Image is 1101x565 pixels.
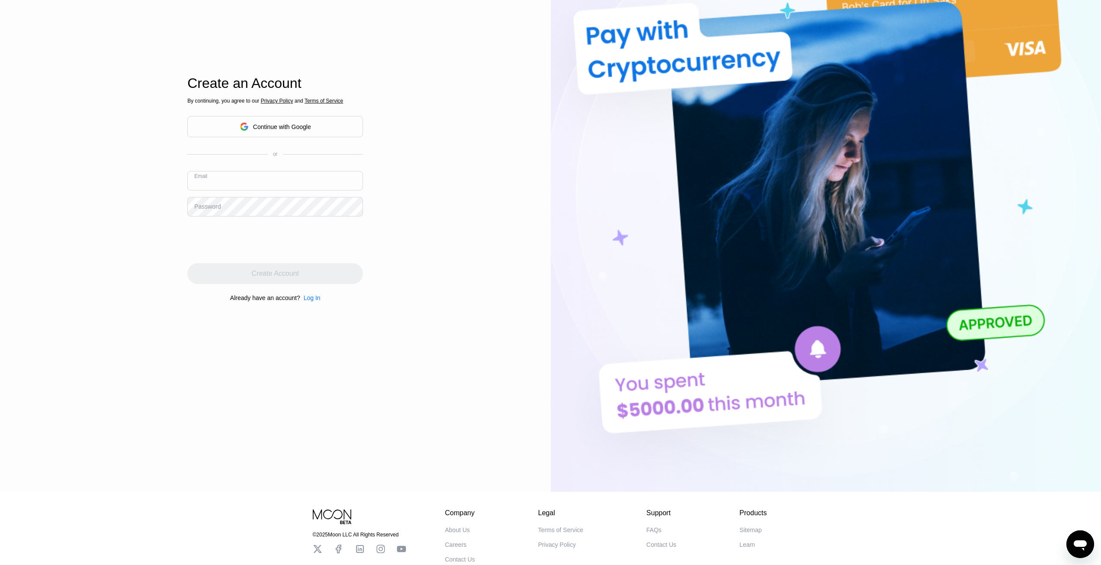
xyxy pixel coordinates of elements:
div: Company [445,509,475,517]
div: Contact Us [445,556,475,563]
div: Already have an account? [230,294,300,301]
iframe: Button to launch messaging window [1066,530,1094,558]
div: Support [646,509,676,517]
div: About Us [445,526,470,533]
div: Careers [445,541,467,548]
div: Create an Account [187,75,363,91]
div: Learn [739,541,755,548]
div: FAQs [646,526,661,533]
span: Privacy Policy [261,98,293,104]
div: Email [194,173,207,179]
span: Terms of Service [305,98,343,104]
div: Continue with Google [187,116,363,137]
span: and [293,98,305,104]
div: Privacy Policy [538,541,576,548]
div: Terms of Service [538,526,583,533]
div: or [273,151,278,157]
div: Legal [538,509,583,517]
div: Products [739,509,767,517]
div: Log In [304,294,321,301]
div: Contact Us [646,541,676,548]
div: Continue with Google [253,123,311,130]
div: Log In [300,294,321,301]
div: © 2025 Moon LLC All Rights Reserved [313,532,406,538]
div: Password [194,203,221,210]
div: Sitemap [739,526,761,533]
iframe: reCAPTCHA [187,223,319,257]
div: By continuing, you agree to our [187,98,363,104]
